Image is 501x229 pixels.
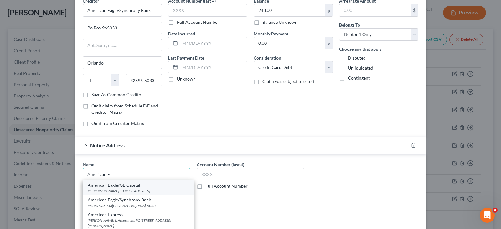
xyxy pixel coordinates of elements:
[91,103,158,115] span: Omit claim from Schedule E/F and Creditor Matrix
[83,39,162,51] input: Apt, Suite, etc...
[168,4,247,17] input: XXXX
[348,75,370,81] span: Contingent
[83,168,190,180] input: Search by name...
[88,218,189,228] div: [PERSON_NAME] & Associates, PC [STREET_ADDRESS][PERSON_NAME]
[83,4,162,17] input: Search creditor by name...
[91,91,143,98] label: Save As Common Creditor
[325,4,333,16] div: $
[90,142,125,148] span: Notice Address
[83,162,94,167] span: Name
[88,211,189,218] div: American Express
[480,208,495,223] iframe: Intercom live chat
[88,203,189,208] div: Po Box 965033[GEOGRAPHIC_DATA]-5033
[205,183,248,189] label: Full Account Number
[262,19,297,25] label: Balance Unknown
[168,30,195,37] label: Date Incurred
[177,19,219,25] label: Full Account Number
[180,37,247,49] input: MM/DD/YYYY
[88,182,189,188] div: American Eagle/GE Capital
[254,4,325,16] input: 0.00
[262,79,315,84] span: Claim was subject to setoff
[88,197,189,203] div: American Eagle/Synchrony Bank
[254,30,288,37] label: Monthly Payment
[197,168,304,180] input: XXXX
[83,57,162,69] input: Enter city...
[197,161,244,168] label: Account Number (last 4)
[126,74,162,86] input: Enter zip...
[254,37,325,49] input: 0.00
[411,4,418,16] div: $
[339,22,360,28] span: Belongs To
[88,188,189,194] div: PC [PERSON_NAME] [STREET_ADDRESS]
[325,37,333,49] div: $
[168,55,204,61] label: Last Payment Date
[339,46,382,52] label: Choose any that apply
[493,208,498,213] span: 4
[83,22,162,34] input: Enter address...
[91,121,144,126] span: Omit from Creditor Matrix
[254,55,281,61] label: Consideration
[348,65,373,70] span: Unliquidated
[177,76,196,82] label: Unknown
[339,4,411,16] input: 0.00
[348,55,366,60] span: Disputed
[180,61,247,73] input: MM/DD/YYYY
